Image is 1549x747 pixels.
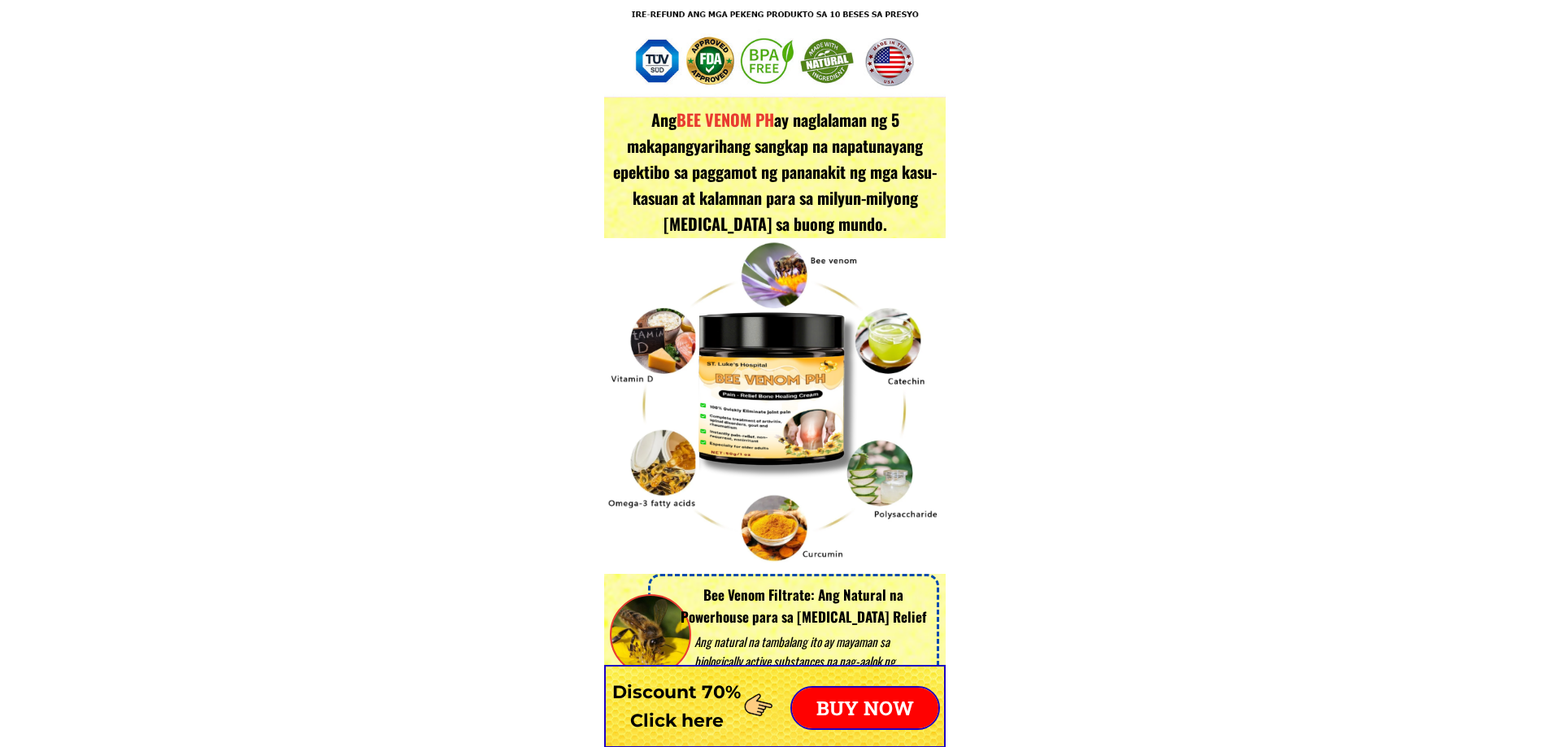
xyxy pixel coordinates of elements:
[792,688,938,728] p: BUY NOW
[608,106,942,237] h3: Ang ay naglalaman ng 5 makapangyarihang sangkap na napatunayang epektibo sa paggamot ng pananakit...
[673,584,933,628] h3: Bee Venom Filtrate: Ang Natural na Powerhouse para sa [MEDICAL_DATA] Relief
[694,632,936,690] div: Ang natural na tambalang ito ay mayaman sa biologically active substances na nag-aalok ng maramin...
[604,678,750,735] h3: Discount 70% Click here
[677,107,774,132] span: BEE VENOM PH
